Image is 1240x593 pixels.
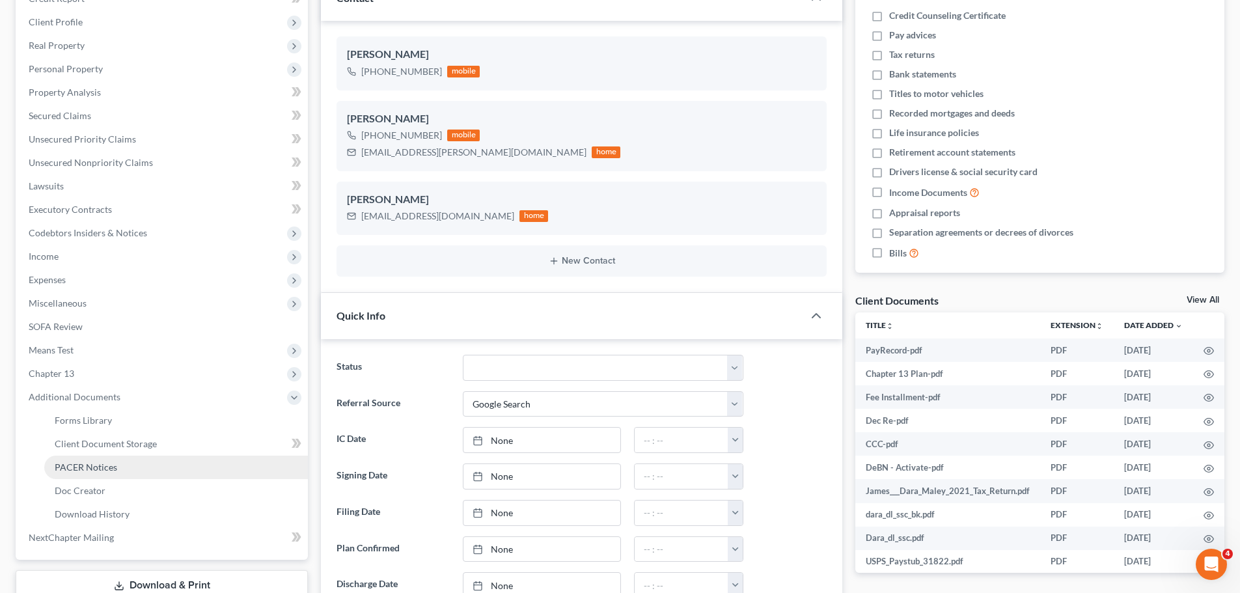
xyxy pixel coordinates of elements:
[1114,527,1193,550] td: [DATE]
[635,428,728,452] input: -- : --
[889,126,979,139] span: Life insurance policies
[855,409,1040,432] td: Dec Re-pdf
[1114,479,1193,503] td: [DATE]
[463,428,620,452] a: None
[29,157,153,168] span: Unsecured Nonpriority Claims
[1040,527,1114,550] td: PDF
[635,501,728,525] input: -- : --
[1222,549,1233,559] span: 4
[347,47,816,62] div: [PERSON_NAME]
[29,133,136,145] span: Unsecured Priority Claims
[889,146,1015,159] span: Retirement account statements
[447,66,480,77] div: mobile
[29,321,83,332] span: SOFA Review
[1175,322,1183,330] i: expand_more
[330,500,456,526] label: Filing Date
[1114,503,1193,527] td: [DATE]
[29,16,83,27] span: Client Profile
[1114,409,1193,432] td: [DATE]
[889,48,935,61] span: Tax returns
[55,462,117,473] span: PACER Notices
[855,294,939,307] div: Client Documents
[347,111,816,127] div: [PERSON_NAME]
[855,432,1040,456] td: CCC-pdf
[44,479,308,503] a: Doc Creator
[330,536,456,562] label: Plan Confirmed
[337,309,385,322] span: Quick Info
[18,151,308,174] a: Unsecured Nonpriority Claims
[44,503,308,526] a: Download History
[519,210,548,222] div: home
[1114,432,1193,456] td: [DATE]
[330,427,456,453] label: IC Date
[1040,362,1114,385] td: PDF
[347,256,816,266] button: New Contact
[889,107,1015,120] span: Recorded mortgages and deeds
[855,550,1040,573] td: USPS_Paystub_31822.pdf
[855,385,1040,409] td: Fee Installment-pdf
[29,368,74,379] span: Chapter 13
[889,186,967,199] span: Income Documents
[29,391,120,402] span: Additional Documents
[44,432,308,456] a: Client Document Storage
[330,463,456,490] label: Signing Date
[866,320,894,330] a: Titleunfold_more
[1040,503,1114,527] td: PDF
[886,322,894,330] i: unfold_more
[29,344,74,355] span: Means Test
[1040,432,1114,456] td: PDF
[635,537,728,562] input: -- : --
[1187,296,1219,305] a: View All
[29,274,66,285] span: Expenses
[1051,320,1103,330] a: Extensionunfold_more
[29,297,87,309] span: Miscellaneous
[592,146,620,158] div: home
[1040,479,1114,503] td: PDF
[18,104,308,128] a: Secured Claims
[29,63,103,74] span: Personal Property
[29,227,147,238] span: Codebtors Insiders & Notices
[18,198,308,221] a: Executory Contracts
[889,247,907,260] span: Bills
[55,438,157,449] span: Client Document Storage
[463,501,620,525] a: None
[855,527,1040,550] td: Dara_dl_ssc.pdf
[1114,456,1193,479] td: [DATE]
[855,338,1040,362] td: PayRecord-pdf
[855,503,1040,527] td: dara_dl_ssc_bk.pdf
[330,391,456,417] label: Referral Source
[361,65,442,78] div: [PHONE_NUMBER]
[855,479,1040,503] td: James___Dara_Maley_2021_Tax_Return.pdf
[889,29,936,42] span: Pay advices
[463,464,620,489] a: None
[1114,362,1193,385] td: [DATE]
[1040,385,1114,409] td: PDF
[1114,338,1193,362] td: [DATE]
[447,130,480,141] div: mobile
[29,40,85,51] span: Real Property
[29,204,112,215] span: Executory Contracts
[18,315,308,338] a: SOFA Review
[18,128,308,151] a: Unsecured Priority Claims
[330,355,456,381] label: Status
[1114,550,1193,573] td: [DATE]
[889,206,960,219] span: Appraisal reports
[347,192,816,208] div: [PERSON_NAME]
[635,464,728,489] input: -- : --
[55,508,130,519] span: Download History
[29,87,101,98] span: Property Analysis
[889,165,1038,178] span: Drivers license & social security card
[55,485,105,496] span: Doc Creator
[855,456,1040,479] td: DeBN - Activate-pdf
[1114,385,1193,409] td: [DATE]
[855,362,1040,385] td: Chapter 13 Plan-pdf
[1040,409,1114,432] td: PDF
[29,532,114,543] span: NextChapter Mailing
[18,526,308,549] a: NextChapter Mailing
[55,415,112,426] span: Forms Library
[29,110,91,121] span: Secured Claims
[361,210,514,223] div: [EMAIL_ADDRESS][DOMAIN_NAME]
[29,251,59,262] span: Income
[1095,322,1103,330] i: unfold_more
[361,129,442,142] div: [PHONE_NUMBER]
